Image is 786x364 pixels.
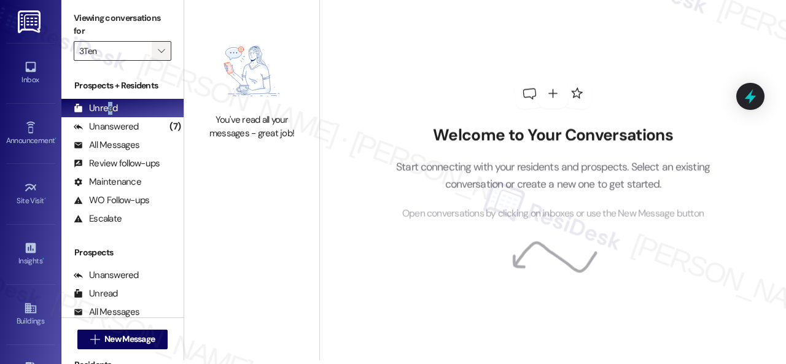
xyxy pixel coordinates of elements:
[61,79,184,92] div: Prospects + Residents
[378,126,729,145] h2: Welcome to Your Conversations
[77,330,168,349] button: New Message
[74,306,139,319] div: All Messages
[74,139,139,152] div: All Messages
[74,176,141,188] div: Maintenance
[74,157,160,170] div: Review follow-ups
[61,246,184,259] div: Prospects
[79,41,152,61] input: All communities
[74,212,122,225] div: Escalate
[74,9,171,41] label: Viewing conversations for
[18,10,43,33] img: ResiDesk Logo
[6,56,55,90] a: Inbox
[203,35,300,108] img: empty-state
[44,195,46,203] span: •
[198,114,306,140] div: You've read all your messages - great job!
[158,46,165,56] i: 
[402,206,704,221] span: Open conversations by clicking on inboxes or use the New Message button
[90,335,99,344] i: 
[6,298,55,331] a: Buildings
[166,117,184,136] div: (7)
[74,194,149,207] div: WO Follow-ups
[6,177,55,211] a: Site Visit •
[74,269,139,282] div: Unanswered
[74,102,118,115] div: Unread
[378,158,729,193] p: Start connecting with your residents and prospects. Select an existing conversation or create a n...
[74,287,118,300] div: Unread
[42,255,44,263] span: •
[55,134,56,143] span: •
[104,333,155,346] span: New Message
[74,120,139,133] div: Unanswered
[6,238,55,271] a: Insights •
